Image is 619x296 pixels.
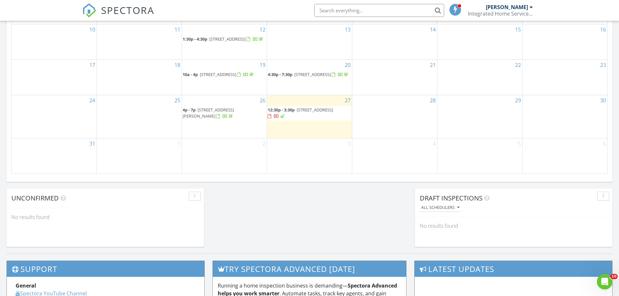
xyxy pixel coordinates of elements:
a: Go to August 20, 2025 [343,60,352,70]
strong: General [16,282,36,289]
a: Go to August 18, 2025 [173,60,182,70]
div: [PERSON_NAME] [486,4,528,10]
a: 4:30p - 7:30p [STREET_ADDRESS] [268,71,349,77]
td: Go to August 15, 2025 [437,24,522,60]
a: Go to August 11, 2025 [173,24,182,35]
span: Unconfirmed [11,194,59,202]
a: Go to August 13, 2025 [343,24,352,35]
iframe: Intercom live chat [597,274,613,290]
a: 1:30p - 4:30p [STREET_ADDRESS] [183,35,266,43]
td: Go to August 31, 2025 [12,138,97,173]
td: Go to August 18, 2025 [97,60,182,95]
td: Go to August 30, 2025 [522,95,607,138]
a: Go to August 15, 2025 [514,24,522,35]
a: Go to August 10, 2025 [88,24,97,35]
a: Go to August 27, 2025 [343,95,352,106]
td: Go to August 22, 2025 [437,60,522,95]
td: Go to August 24, 2025 [12,95,97,138]
a: 4p - 7p [STREET_ADDRESS][PERSON_NAME] [183,107,234,119]
a: 1:30p - 4:30p [STREET_ADDRESS] [183,36,264,42]
span: [STREET_ADDRESS] [209,36,246,42]
a: Go to September 5, 2025 [517,138,522,149]
a: Go to September 4, 2025 [432,138,437,149]
td: Go to August 13, 2025 [267,24,352,60]
td: Go to August 17, 2025 [12,60,97,95]
div: All schedulers [421,205,459,210]
span: 1:30p - 4:30p [183,36,207,42]
a: Go to September 3, 2025 [346,138,352,149]
span: [STREET_ADDRESS] [200,71,236,77]
input: Search everything... [314,4,444,17]
a: Go to August 22, 2025 [514,60,522,70]
td: Go to August 25, 2025 [97,95,182,138]
h3: Support [7,261,204,277]
span: [STREET_ADDRESS] [294,71,331,77]
a: Go to August 29, 2025 [514,95,522,106]
a: Go to August 12, 2025 [258,24,267,35]
a: Go to August 25, 2025 [173,95,182,106]
td: Go to August 28, 2025 [352,95,437,138]
a: 12:30p - 3:30p [STREET_ADDRESS] [268,107,333,119]
td: Go to September 2, 2025 [182,138,267,173]
a: Go to August 21, 2025 [429,60,437,70]
td: Go to September 1, 2025 [97,138,182,173]
td: Go to August 23, 2025 [522,60,607,95]
a: 10a - 4p [STREET_ADDRESS] [183,71,255,77]
a: 4:30p - 7:30p [STREET_ADDRESS] [268,71,351,79]
a: Go to August 23, 2025 [599,60,607,70]
a: 12:30p - 3:30p [STREET_ADDRESS] [268,106,351,120]
td: Go to August 26, 2025 [182,95,267,138]
a: Go to September 6, 2025 [602,138,607,149]
a: Go to August 26, 2025 [258,95,267,106]
a: Go to August 24, 2025 [88,95,97,106]
span: Draft Inspections [420,194,483,202]
td: Go to August 29, 2025 [437,95,522,138]
td: Go to August 11, 2025 [97,24,182,60]
td: Go to August 21, 2025 [352,60,437,95]
img: The Best Home Inspection Software - Spectora [82,3,97,18]
a: Go to August 17, 2025 [88,60,97,70]
button: All schedulers [420,203,461,212]
a: Go to August 16, 2025 [599,24,607,35]
a: Go to August 30, 2025 [599,95,607,106]
div: No results found [415,217,613,235]
h3: Latest Updates [415,261,612,277]
td: Go to September 4, 2025 [352,138,437,173]
span: 10 [610,274,618,279]
td: Go to September 6, 2025 [522,138,607,173]
td: Go to August 20, 2025 [267,60,352,95]
a: Go to September 2, 2025 [261,138,267,149]
span: 12:30p - 3:30p [268,107,295,113]
td: Go to August 27, 2025 [267,95,352,138]
td: Go to August 14, 2025 [352,24,437,60]
a: Go to August 14, 2025 [429,24,437,35]
td: Go to August 10, 2025 [12,24,97,60]
a: 10a - 4p [STREET_ADDRESS] [183,71,266,79]
div: Integrated Home Services and Consulting, Inc. [468,10,533,17]
a: Go to August 31, 2025 [88,138,97,149]
span: [STREET_ADDRESS] [297,107,333,113]
div: No results found [6,208,204,226]
td: Go to August 19, 2025 [182,60,267,95]
a: Go to August 28, 2025 [429,95,437,106]
a: Go to September 1, 2025 [176,138,182,149]
span: 4:30p - 7:30p [268,71,292,77]
a: SPECTORA [82,9,154,22]
span: [STREET_ADDRESS][PERSON_NAME] [183,107,234,119]
td: Go to August 12, 2025 [182,24,267,60]
td: Go to August 16, 2025 [522,24,607,60]
a: 4p - 7p [STREET_ADDRESS][PERSON_NAME] [183,106,266,120]
td: Go to September 3, 2025 [267,138,352,173]
h3: Try spectora advanced [DATE] [213,261,406,277]
span: 4p - 7p [183,107,196,113]
td: Go to September 5, 2025 [437,138,522,173]
a: Go to August 19, 2025 [258,60,267,70]
span: 10a - 4p [183,71,198,77]
span: SPECTORA [101,3,154,17]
